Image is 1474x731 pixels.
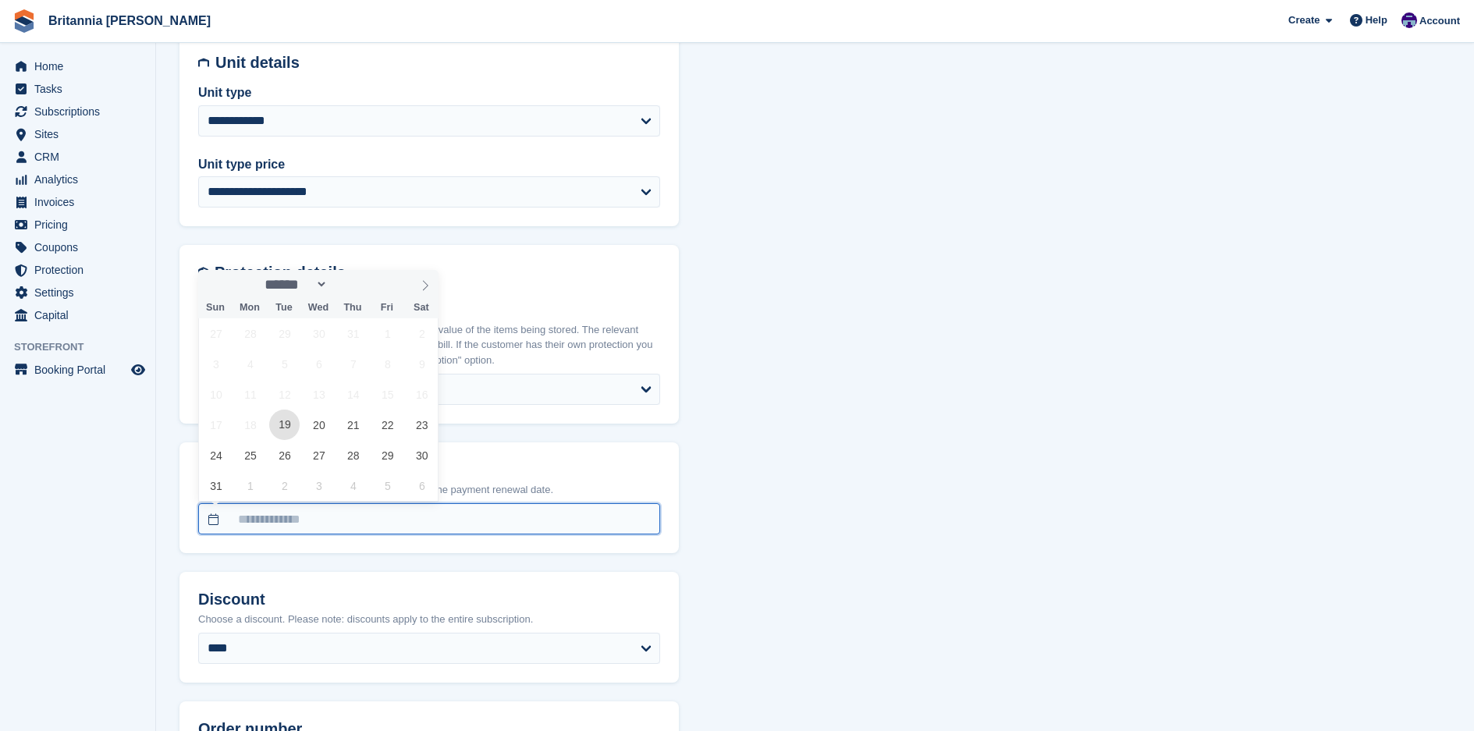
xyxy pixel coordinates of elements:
a: Preview store [129,360,147,379]
span: August 21, 2025 [338,410,368,440]
span: July 30, 2025 [304,318,334,349]
span: August 24, 2025 [201,440,231,470]
span: Help [1366,12,1387,28]
span: CRM [34,146,128,168]
a: menu [8,304,147,326]
span: Sat [404,303,439,313]
span: August 16, 2025 [407,379,437,410]
span: August 28, 2025 [338,440,368,470]
span: Fri [370,303,404,313]
span: Pricing [34,214,128,236]
a: menu [8,259,147,281]
span: Subscriptions [34,101,128,122]
span: August 31, 2025 [201,470,231,501]
h2: Protection details [215,264,660,282]
a: menu [8,101,147,122]
span: Create [1288,12,1319,28]
label: Unit type price [198,155,660,174]
img: stora-icon-8386f47178a22dfd0bd8f6a31ec36ba5ce8667c1dd55bd0f319d3a0aa187defe.svg [12,9,36,33]
label: Unit type [198,83,660,102]
span: August 20, 2025 [304,410,334,440]
span: Thu [336,303,370,313]
a: menu [8,169,147,190]
span: August 30, 2025 [407,440,437,470]
h2: Unit details [215,54,660,72]
span: Analytics [34,169,128,190]
span: Tue [267,303,301,313]
a: menu [8,123,147,145]
span: August 3, 2025 [201,349,231,379]
span: Settings [34,282,128,303]
span: August 15, 2025 [372,379,403,410]
a: menu [8,55,147,77]
span: July 31, 2025 [338,318,368,349]
a: menu [8,236,147,258]
span: August 26, 2025 [269,440,300,470]
span: July 28, 2025 [235,318,265,349]
h2: Discount [198,591,660,609]
a: menu [8,282,147,303]
span: August 6, 2025 [304,349,334,379]
span: August 27, 2025 [304,440,334,470]
span: August 18, 2025 [235,410,265,440]
span: Wed [301,303,336,313]
img: unit-details-icon-595b0c5c156355b767ba7b61e002efae458ec76ed5ec05730b8e856ff9ea34a9.svg [198,54,209,72]
span: Account [1419,13,1460,29]
span: Coupons [34,236,128,258]
span: August 1, 2025 [372,318,403,349]
span: September 2, 2025 [269,470,300,501]
span: Protection [34,259,128,281]
span: Sun [198,303,233,313]
span: August 13, 2025 [304,379,334,410]
span: August 11, 2025 [235,379,265,410]
span: September 6, 2025 [407,470,437,501]
img: Cameron Ballard [1401,12,1417,28]
img: insurance-details-icon-731ffda60807649b61249b889ba3c5e2b5c27d34e2e1fb37a309f0fde93ff34a.svg [198,264,208,282]
p: Choose a discount. Please note: discounts apply to the entire subscription. [198,612,660,627]
span: Storefront [14,339,155,355]
span: Booking Portal [34,359,128,381]
span: August 23, 2025 [407,410,437,440]
span: August 5, 2025 [269,349,300,379]
span: Tasks [34,78,128,100]
span: August 8, 2025 [372,349,403,379]
span: August 10, 2025 [201,379,231,410]
span: Invoices [34,191,128,213]
span: August 7, 2025 [338,349,368,379]
select: Month [260,276,329,293]
span: August 12, 2025 [269,379,300,410]
span: August 19, 2025 [269,410,300,440]
span: August 25, 2025 [235,440,265,470]
a: Britannia [PERSON_NAME] [42,8,217,34]
a: menu [8,191,147,213]
span: September 1, 2025 [235,470,265,501]
span: August 14, 2025 [338,379,368,410]
a: menu [8,146,147,168]
span: Capital [34,304,128,326]
a: menu [8,214,147,236]
span: Sites [34,123,128,145]
span: July 29, 2025 [269,318,300,349]
span: July 27, 2025 [201,318,231,349]
span: Home [34,55,128,77]
a: menu [8,78,147,100]
span: August 9, 2025 [407,349,437,379]
input: Year [328,276,377,293]
span: September 5, 2025 [372,470,403,501]
span: September 3, 2025 [304,470,334,501]
span: August 4, 2025 [235,349,265,379]
span: August 29, 2025 [372,440,403,470]
span: August 2, 2025 [407,318,437,349]
span: Mon [233,303,267,313]
span: August 17, 2025 [201,410,231,440]
a: menu [8,359,147,381]
span: August 22, 2025 [372,410,403,440]
span: September 4, 2025 [338,470,368,501]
